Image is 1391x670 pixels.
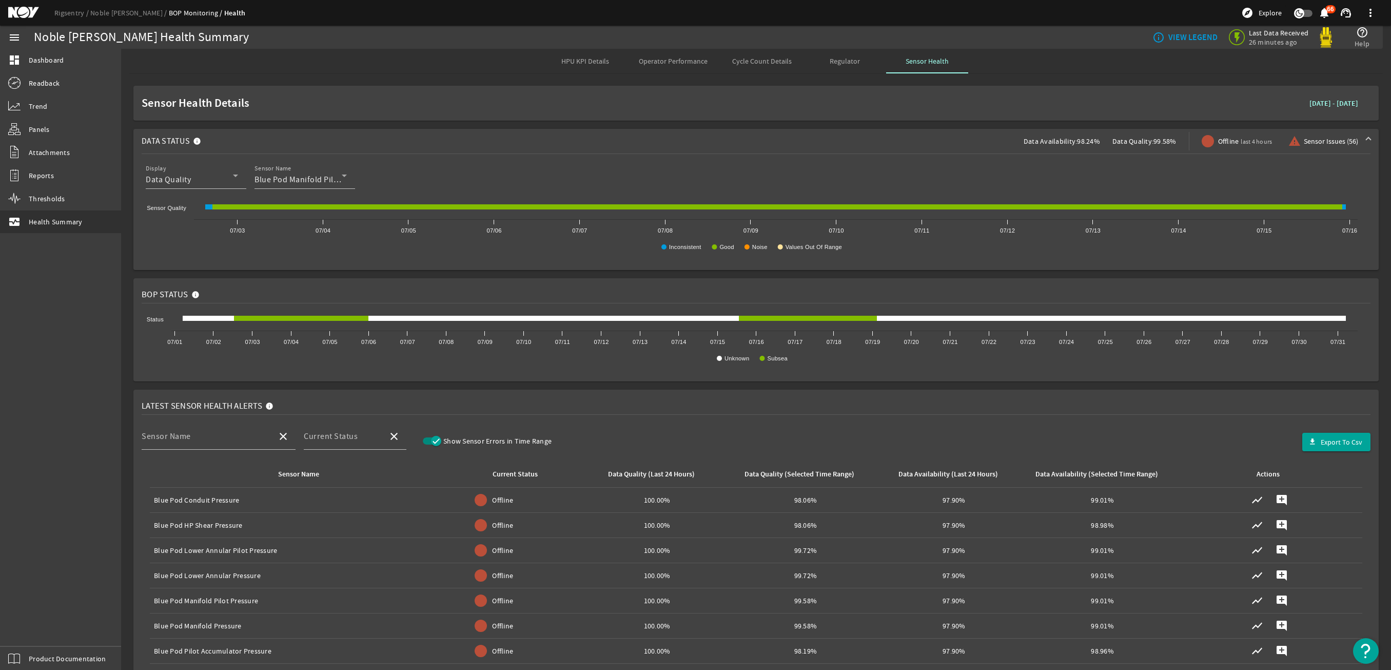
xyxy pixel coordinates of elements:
[230,227,245,234] text: 07/03
[719,244,734,250] text: Good
[884,520,1024,530] div: 97.90%
[914,227,929,234] text: 07/11
[1276,620,1288,632] mat-icon: add_comment
[1241,7,1253,19] mat-icon: explore
[439,339,454,345] text: 07/08
[1259,8,1282,18] span: Explore
[749,339,764,345] text: 07/16
[29,78,60,88] span: Readback
[587,646,727,656] div: 100.00%
[254,175,376,185] span: Blue Pod Manifold Pilot Pressure
[492,646,513,656] span: Offline
[154,520,455,530] div: Blue Pod HP Shear Pressure
[146,165,166,173] mat-label: Display
[743,227,758,234] text: 07/09
[1276,494,1288,506] mat-icon: add_comment
[1032,646,1172,656] div: 98.96%
[1330,339,1345,345] text: 07/31
[29,101,47,111] span: Trend
[1032,570,1172,581] div: 99.01%
[146,175,191,185] span: Data Quality
[669,244,701,250] text: Inconsistent
[400,339,415,345] text: 07/07
[1356,26,1368,39] mat-icon: help_outline
[493,469,538,480] div: Current Status
[786,244,842,250] text: Values Out Of Range
[827,339,841,345] text: 07/18
[1168,32,1218,43] b: VIEW LEGEND
[884,469,1020,480] div: Data Availability (Last 24 Hours)
[147,205,186,211] text: Sensor Quality
[1241,138,1272,146] span: last 4 hours
[672,339,687,345] text: 07/14
[906,58,949,65] span: Sensor Health
[154,596,455,606] div: Blue Pod Manifold Pilot Pressure
[1000,227,1015,234] text: 07/12
[1276,544,1288,557] mat-icon: add_comment
[788,339,802,345] text: 07/17
[492,495,513,505] span: Offline
[8,216,21,228] mat-icon: monitor_heart
[1309,99,1358,108] b: [DATE] - [DATE]
[29,194,65,204] span: Thresholds
[1032,621,1172,631] div: 99.01%
[1098,339,1113,345] text: 07/25
[1171,227,1186,234] text: 07/14
[142,431,191,442] mat-label: Sensor Name
[1249,28,1309,37] span: Last Data Received
[133,154,1379,270] div: Data StatusData Availability:98.24%Data Quality:99.58%Offlinelast 4 hoursSensor Issues (56)
[142,129,205,154] mat-panel-title: Data Status
[1237,5,1286,21] button: Explore
[1214,339,1229,345] text: 07/28
[1148,28,1222,47] button: VIEW LEGEND
[169,8,224,17] a: BOP Monitoring
[8,54,21,66] mat-icon: dashboard
[735,469,871,480] div: Data Quality (Selected Time Range)
[884,621,1024,631] div: 97.90%
[167,339,182,345] text: 07/01
[277,430,289,443] mat-icon: close
[154,495,455,505] div: Blue Pod Conduit Pressure
[830,58,860,65] span: Regulator
[1302,433,1370,451] button: Export To Csv
[735,596,875,606] div: 99.58%
[904,339,919,345] text: 07/20
[865,339,880,345] text: 07/19
[492,520,513,530] span: Offline
[1257,227,1271,234] text: 07/15
[278,469,319,480] div: Sensor Name
[1251,519,1263,531] mat-icon: show_chart
[1358,1,1383,25] button: more_vert
[1032,495,1172,505] div: 99.01%
[245,339,260,345] text: 07/03
[587,520,727,530] div: 100.00%
[1276,569,1288,582] mat-icon: add_comment
[587,469,723,480] div: Data Quality (Last 24 Hours)
[1176,339,1190,345] text: 07/27
[555,339,570,345] text: 07/11
[710,339,725,345] text: 07/15
[1291,339,1306,345] text: 07/30
[1024,137,1077,146] span: Data Availability:
[1032,596,1172,606] div: 99.01%
[54,8,90,17] a: Rigsentry
[142,290,188,300] span: BOP Status
[1301,94,1366,112] button: [DATE] - [DATE]
[1035,469,1158,480] div: Data Availability (Selected Time Range)
[735,520,875,530] div: 98.06%
[486,227,501,234] text: 07/06
[752,244,768,250] text: Noise
[8,31,21,44] mat-icon: menu
[142,98,1297,108] span: Sensor Health Details
[1251,569,1263,582] mat-icon: show_chart
[254,165,291,173] mat-label: Sensor Name
[154,545,455,556] div: Blue Pod Lower Annular Pilot Pressure
[572,227,587,234] text: 07/07
[323,339,338,345] text: 07/05
[1153,137,1177,146] span: 99.58%
[304,431,358,442] mat-label: Current Status
[587,570,727,581] div: 100.00%
[735,621,875,631] div: 99.58%
[492,545,513,556] span: Offline
[1032,545,1172,556] div: 99.01%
